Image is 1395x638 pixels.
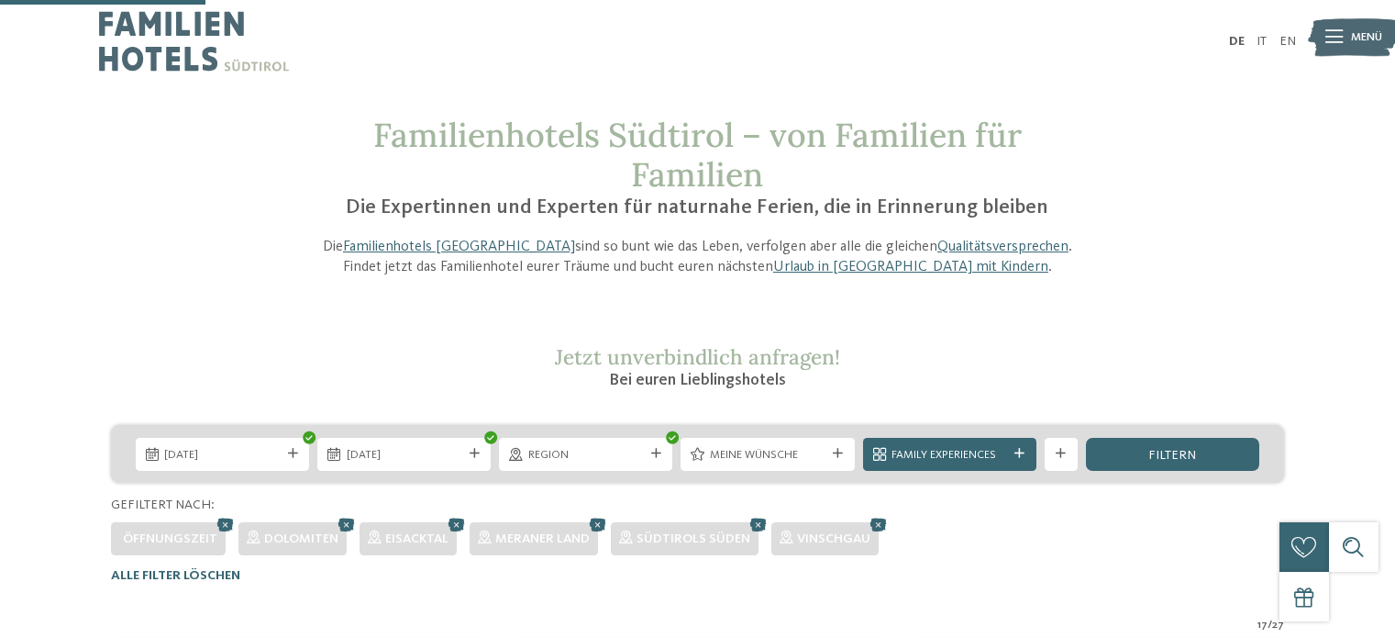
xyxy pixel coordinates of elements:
[305,237,1091,278] p: Die sind so bunt wie das Leben, verfolgen aber alle die gleichen . Findet jetzt das Familienhotel...
[773,260,1048,274] a: Urlaub in [GEOGRAPHIC_DATA] mit Kindern
[1351,29,1382,46] span: Menü
[797,532,870,545] span: Vinschgau
[111,569,240,582] span: Alle Filter löschen
[346,197,1048,218] span: Die Expertinnen und Experten für naturnahe Ferien, die in Erinnerung bleiben
[528,447,644,464] span: Region
[1257,617,1268,633] span: 17
[710,447,825,464] span: Meine Wünsche
[385,532,448,545] span: Eisacktal
[1257,35,1267,48] a: IT
[609,372,786,388] span: Bei euren Lieblingshotels
[373,114,1022,196] span: Familienhotels Südtirol – von Familien für Familien
[1279,35,1296,48] a: EN
[343,240,575,254] a: Familienhotels [GEOGRAPHIC_DATA]
[1272,617,1284,633] span: 27
[264,532,338,545] span: Dolomiten
[164,447,280,464] span: [DATE]
[637,532,750,545] span: Südtirols Süden
[891,447,1007,464] span: Family Experiences
[1229,35,1245,48] a: DE
[1148,449,1196,462] span: filtern
[111,498,215,511] span: Gefiltert nach:
[555,343,840,370] span: Jetzt unverbindlich anfragen!
[937,240,1068,254] a: Qualitätsversprechen
[347,447,462,464] span: [DATE]
[123,532,217,545] span: Öffnungszeit
[495,532,590,545] span: Meraner Land
[1268,617,1272,633] span: /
